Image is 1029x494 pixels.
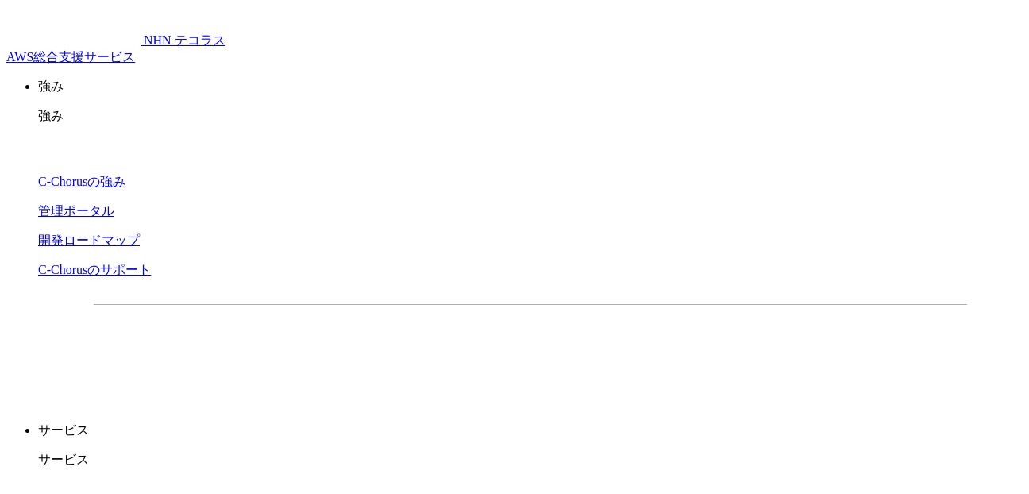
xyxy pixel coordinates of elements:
[6,33,225,64] a: AWS総合支援サービス C-Chorus NHN テコラスAWS総合支援サービス
[38,452,1023,469] p: サービス
[6,6,141,44] img: AWS総合支援サービス C-Chorus
[38,233,140,247] a: 開発ロードマップ
[38,108,1023,125] p: 強み
[38,423,1023,439] p: サービス
[38,204,114,218] a: 管理ポータル
[38,263,151,276] a: C-Chorusのサポート
[538,330,794,370] a: まずは相談する
[38,175,125,188] a: C-Chorusの強み
[267,330,522,370] a: 資料を請求する
[38,79,1023,95] p: 強み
